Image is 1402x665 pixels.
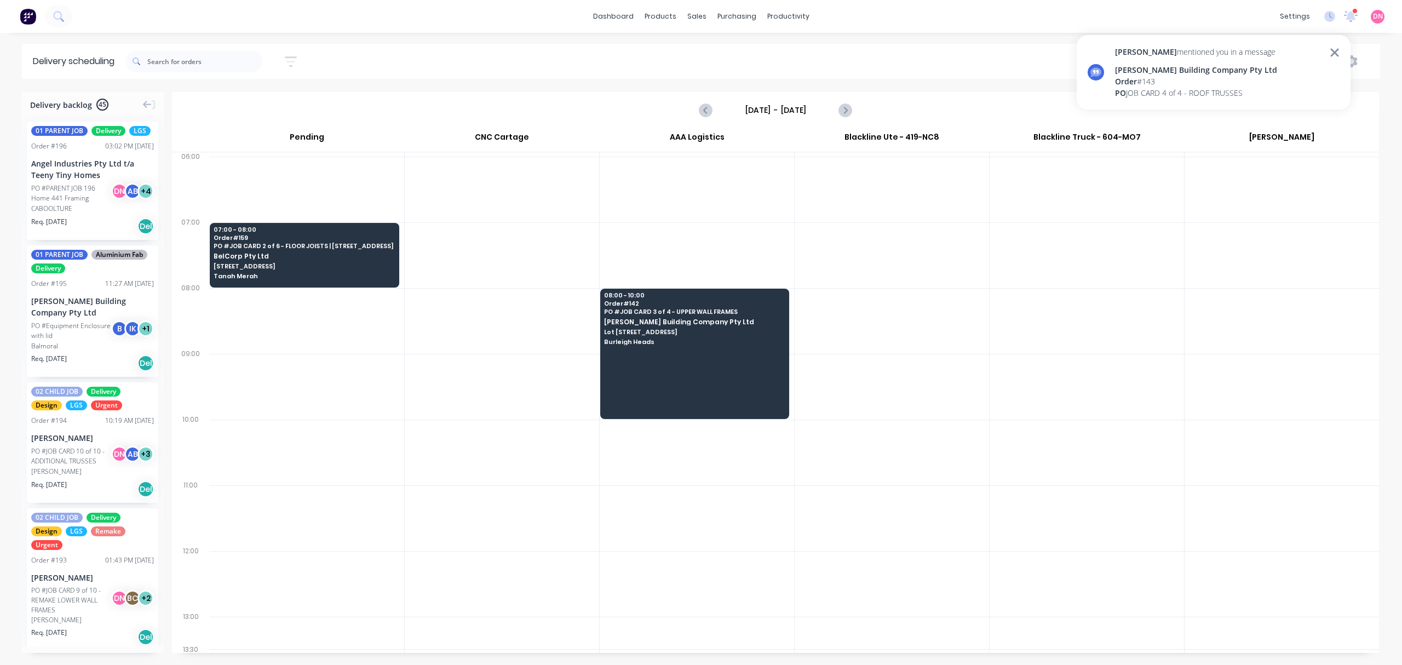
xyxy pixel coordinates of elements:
[214,234,394,241] span: Order # 159
[31,204,154,214] div: CABOOLTURE
[31,321,114,341] div: PO #Equipment Enclosure with lid
[600,128,794,152] div: AAA Logistics
[87,513,120,523] span: Delivery
[31,158,154,181] div: Angel Industries Pty Ltd t/a Teeny Tiny Homes
[762,8,815,25] div: productivity
[124,320,141,337] div: I K
[31,572,154,583] div: [PERSON_NAME]
[137,320,154,337] div: + 1
[31,467,154,477] div: [PERSON_NAME]
[1115,76,1277,87] div: # 143
[137,590,154,606] div: + 2
[31,446,114,466] div: PO #JOB CARD 10 of 10 - ADDITIONAL TRUSSES
[91,526,125,536] span: Remake
[31,184,114,203] div: PO #PARENT JOB 196 Home 441 Framing
[172,479,209,544] div: 11:00
[31,480,67,490] span: Req. [DATE]
[172,282,209,347] div: 08:00
[20,8,36,25] img: Factory
[31,126,88,136] span: 01 PARENT JOB
[639,8,682,25] div: products
[31,526,62,536] span: Design
[31,341,154,351] div: Balmoral
[604,318,784,325] span: [PERSON_NAME] Building Company Pty Ltd
[31,263,65,273] span: Delivery
[214,243,394,249] span: PO # JOB CARD 2 of 6 - FLOOR JOISTS | [STREET_ADDRESS]
[66,400,87,410] span: LGS
[31,555,67,565] div: Order # 193
[1115,46,1277,58] div: mentioned you in a message
[712,8,762,25] div: purchasing
[31,513,83,523] span: 02 CHILD JOB
[604,339,784,345] span: Burleigh Heads
[31,141,67,151] div: Order # 196
[604,292,784,299] span: 08:00 - 10:00
[1115,47,1177,57] span: [PERSON_NAME]
[588,8,639,25] a: dashboard
[91,400,122,410] span: Urgent
[111,320,128,337] div: B
[31,615,154,625] div: [PERSON_NAME]
[604,300,784,307] span: Order # 142
[31,400,62,410] span: Design
[96,99,108,111] span: 45
[129,126,151,136] span: LGS
[105,416,154,426] div: 10:19 AM [DATE]
[172,413,209,479] div: 10:00
[31,250,88,260] span: 01 PARENT JOB
[1115,76,1137,87] span: Order
[31,432,154,444] div: [PERSON_NAME]
[137,629,154,645] div: Del
[604,329,784,335] span: Lot [STREET_ADDRESS]
[172,347,209,413] div: 09:00
[31,354,67,364] span: Req. [DATE]
[682,8,712,25] div: sales
[30,99,92,111] span: Delivery backlog
[111,446,128,462] div: D N
[31,540,62,550] span: Urgent
[604,308,784,315] span: PO # JOB CARD 3 of 4 - UPPER WALL FRAMES
[31,295,154,318] div: [PERSON_NAME] Building Company Pty Ltd
[137,218,154,234] div: Del
[172,150,209,216] div: 06:00
[31,586,114,615] div: PO #JOB CARD 9 of 10 - REMAKE LOWER WALL FRAMES
[111,183,128,199] div: D N
[1115,88,1126,98] span: PO
[91,250,147,260] span: Aluminium Fab
[137,481,154,497] div: Del
[137,446,154,462] div: + 3
[214,273,394,279] span: Tanah Merah
[1115,87,1277,99] div: JOB CARD 4 of 4 - ROOF TRUSSES
[209,128,404,152] div: Pending
[66,526,87,536] span: LGS
[172,544,209,610] div: 12:00
[172,216,209,282] div: 07:00
[105,555,154,565] div: 01:43 PM [DATE]
[172,610,209,643] div: 13:00
[91,126,125,136] span: Delivery
[405,128,599,152] div: CNC Cartage
[31,279,67,289] div: Order # 195
[137,355,154,371] div: Del
[87,387,120,397] span: Delivery
[31,217,67,227] span: Req. [DATE]
[137,183,154,199] div: + 4
[124,590,141,606] div: B C
[1373,12,1383,21] span: DN
[795,128,989,152] div: Blackline Ute - 419-NC8
[105,141,154,151] div: 03:02 PM [DATE]
[1185,128,1379,152] div: [PERSON_NAME]
[990,128,1184,152] div: Blackline Truck - 604-MO7
[124,183,141,199] div: A B
[214,253,394,260] span: BelCorp Pty Ltd
[31,416,67,426] div: Order # 194
[111,590,128,606] div: D N
[31,628,67,638] span: Req. [DATE]
[1115,64,1277,76] div: [PERSON_NAME] Building Company Pty Ltd
[22,44,125,79] div: Delivery scheduling
[172,643,209,656] div: 13:30
[105,279,154,289] div: 11:27 AM [DATE]
[147,50,262,72] input: Search for orders
[214,263,394,270] span: [STREET_ADDRESS]
[214,226,394,233] span: 07:00 - 08:00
